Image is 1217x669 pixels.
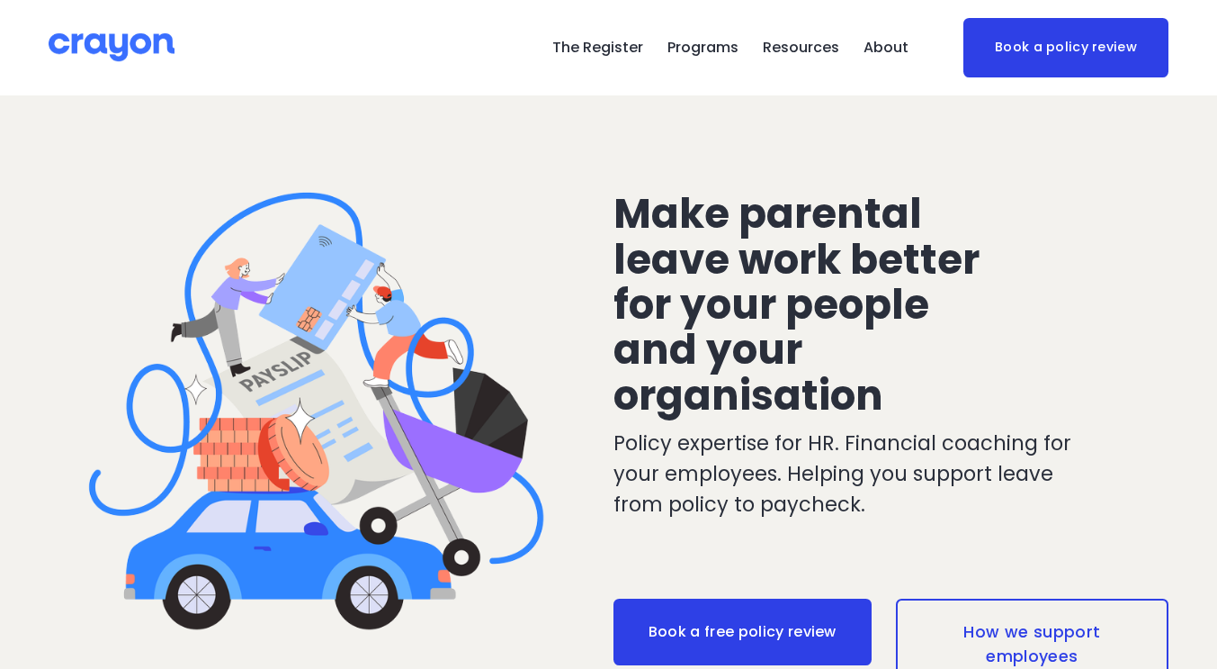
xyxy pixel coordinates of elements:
a: Book a free policy review [613,599,872,665]
span: Programs [667,35,738,61]
span: About [864,35,908,61]
span: Resources [763,35,839,61]
a: Book a policy review [963,18,1168,77]
a: folder dropdown [864,33,908,62]
a: The Register [552,33,643,62]
img: Crayon [49,32,174,63]
a: folder dropdown [667,33,738,62]
a: folder dropdown [763,33,839,62]
span: Make parental leave work better for your people and your organisation [613,185,989,423]
p: Policy expertise for HR. Financial coaching for your employees. Helping you support leave from po... [613,429,1074,520]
